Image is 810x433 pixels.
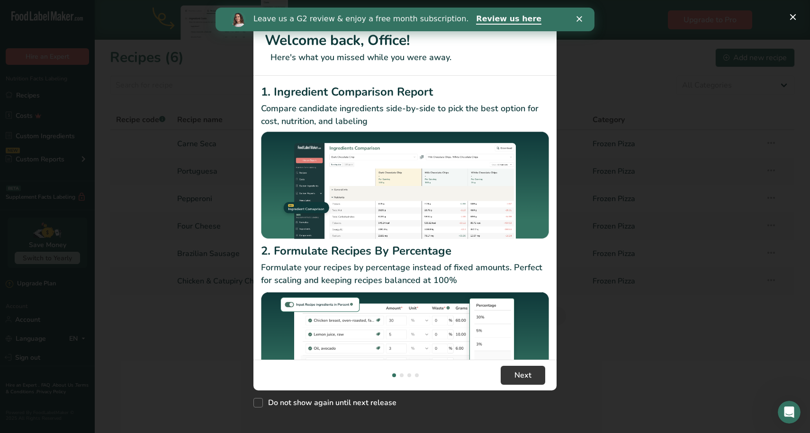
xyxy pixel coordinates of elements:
h2: 1. Ingredient Comparison Report [261,83,549,100]
p: Formulate your recipes by percentage instead of fixed amounts. Perfect for scaling and keeping re... [261,261,549,287]
h1: Welcome back, Office! [265,30,545,51]
iframe: Intercom live chat banner [216,8,594,31]
p: Compare candidate ingredients side-by-side to pick the best option for cost, nutrition, and labeling [261,102,549,128]
span: Next [514,370,531,381]
div: Close [361,9,370,14]
span: Do not show again until next release [263,398,396,407]
p: Here's what you missed while you were away. [265,51,545,64]
iframe: Intercom live chat [778,401,801,424]
img: Formulate Recipes By Percentage [261,291,549,405]
button: Next [501,366,545,385]
img: Ingredient Comparison Report [261,132,549,239]
h2: 2. Formulate Recipes By Percentage [261,242,549,259]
